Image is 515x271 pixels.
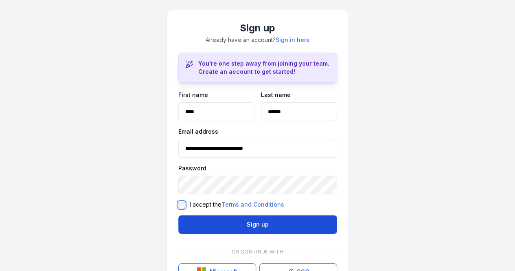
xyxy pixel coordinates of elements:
[206,36,310,43] span: Already have an account?
[198,59,330,76] h3: You're one step away from joining your team. Create an account to get started!
[178,164,206,172] label: Password
[178,215,337,234] button: Sign up
[190,200,284,209] label: I accept the
[178,128,218,136] label: Email address
[178,22,337,35] h1: Sign up
[178,91,208,99] label: First name
[261,91,291,99] label: Last name
[276,36,310,44] a: Sign in here
[221,200,284,209] a: Terms and Conditions
[178,244,337,260] div: Or continue with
